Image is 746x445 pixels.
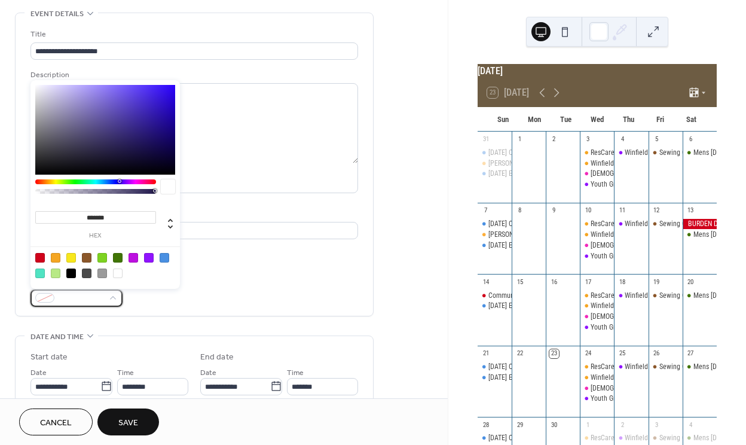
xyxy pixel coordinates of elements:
[614,148,648,158] div: Winfield Bible Study
[200,351,234,364] div: End date
[488,433,555,443] div: [DATE] Classes/Service
[580,301,614,311] div: Winfield Assisted Living Ministry Outreach
[617,278,626,286] div: 18
[19,409,93,435] a: Cancel
[113,253,123,263] div: #417505
[591,301,713,311] div: Winfield Assisted Living Ministry Outreach
[30,28,356,41] div: Title
[659,362,699,372] div: Sewing Group
[144,253,154,263] div: #9013FE
[591,433,714,443] div: ResCare Assisted Living Ministry Outreach
[591,291,714,301] div: ResCare Assisted Living Ministry Outreach
[649,433,683,443] div: Sewing Group
[515,135,524,144] div: 1
[488,219,555,229] div: [DATE] Classes/Service
[683,230,717,240] div: Mens Bible Study
[488,169,557,179] div: [DATE] Evening Worship
[515,278,524,286] div: 15
[625,291,733,301] div: Winfield [DEMOGRAPHIC_DATA] Study
[478,159,512,169] div: Maria Court Ministry Outreach
[478,230,512,240] div: Maria Court Ministry Outreach
[549,278,558,286] div: 16
[30,69,356,81] div: Description
[683,362,717,372] div: Mens Bible Study
[659,433,699,443] div: Sewing Group
[481,206,490,215] div: 7
[614,433,648,443] div: Winfield Bible Study
[30,208,356,220] div: Location
[518,108,550,132] div: Mon
[683,148,717,158] div: Mens Bible Study
[625,362,733,372] div: Winfield [DEMOGRAPHIC_DATA] Study
[675,108,707,132] div: Sat
[30,366,47,379] span: Date
[580,148,614,158] div: ResCare Assisted Living Ministry Outreach
[118,417,138,429] span: Save
[591,219,714,229] div: ResCare Assisted Living Ministry Outreach
[591,312,742,322] div: [DEMOGRAPHIC_DATA] [DEMOGRAPHIC_DATA] Study
[35,253,45,263] div: #D0021B
[515,349,524,358] div: 22
[478,240,512,251] div: Sunday Evening Worship
[478,373,512,383] div: Sunday Evening Worship
[591,373,713,383] div: Winfield Assisted Living Ministry Outreach
[617,349,626,358] div: 25
[488,230,607,240] div: [PERSON_NAME] Court Ministry Outreach
[478,169,512,179] div: Sunday Evening Worship
[686,206,695,215] div: 13
[583,349,592,358] div: 24
[652,420,661,429] div: 3
[478,301,512,311] div: Sunday Evening Worship
[580,383,614,394] div: Ladies Bible Study
[97,409,159,435] button: Save
[591,148,714,158] div: ResCare Assisted Living Ministry Outreach
[549,135,558,144] div: 2
[649,362,683,372] div: Sewing Group
[113,269,123,278] div: #FFFFFF
[583,278,592,286] div: 17
[549,349,558,358] div: 23
[591,230,713,240] div: Winfield Assisted Living Ministry Outreach
[617,135,626,144] div: 4
[614,362,648,372] div: Winfield Bible Study
[287,366,304,379] span: Time
[478,148,512,158] div: Sunday Classes/Service
[659,291,699,301] div: Sewing Group
[625,219,733,229] div: Winfield [DEMOGRAPHIC_DATA] Study
[30,351,68,364] div: Start date
[580,394,614,404] div: Youth Groups
[591,179,629,190] div: Youth Groups
[478,433,512,443] div: Sunday Classes/Service
[580,219,614,229] div: ResCare Assisted Living Ministry Outreach
[82,253,91,263] div: #8B572A
[478,362,512,372] div: Sunday Classes/Service
[117,366,134,379] span: Time
[66,269,76,278] div: #000000
[580,251,614,261] div: Youth Groups
[652,278,661,286] div: 19
[686,135,695,144] div: 6
[583,206,592,215] div: 10
[614,291,648,301] div: Winfield Bible Study
[683,219,717,229] div: BURDEN DAYZ OUTREACH
[591,169,742,179] div: [DEMOGRAPHIC_DATA] [DEMOGRAPHIC_DATA] Study
[478,291,512,301] div: Community Church Service & Potluck
[35,269,45,278] div: #50E3C2
[580,373,614,383] div: Winfield Assisted Living Ministry Outreach
[488,373,557,383] div: [DATE] Evening Worship
[625,148,733,158] div: Winfield [DEMOGRAPHIC_DATA] Study
[580,362,614,372] div: ResCare Assisted Living Ministry Outreach
[580,312,614,322] div: Ladies Bible Study
[686,278,695,286] div: 20
[652,135,661,144] div: 5
[580,159,614,169] div: Winfield Assisted Living Ministry Outreach
[30,8,84,20] span: Event details
[488,291,642,301] div: Community [DEMOGRAPHIC_DATA] Service & Potluck
[591,251,629,261] div: Youth Groups
[481,278,490,286] div: 14
[580,322,614,333] div: Youth Groups
[515,420,524,429] div: 29
[614,219,648,229] div: Winfield Bible Study
[683,291,717,301] div: Mens Bible Study
[160,253,169,263] div: #4A90E2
